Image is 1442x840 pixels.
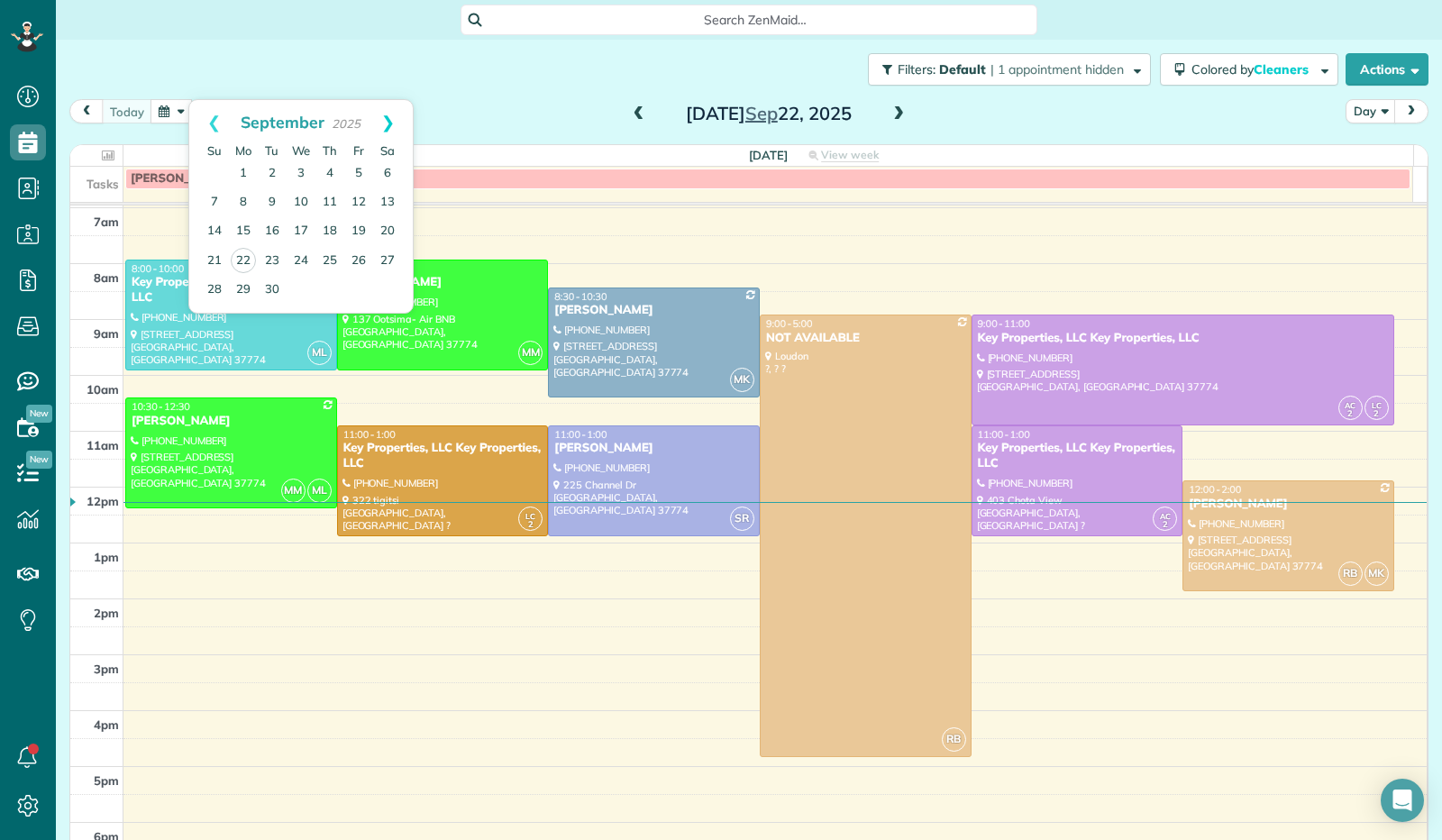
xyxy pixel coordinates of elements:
[1338,562,1363,586] span: RB
[332,116,360,131] span: 2025
[189,100,239,145] a: Prev
[307,479,332,503] span: ML
[1364,562,1389,586] span: MK
[258,160,287,188] a: 2
[287,188,315,217] a: 10
[315,160,344,188] a: 4
[1339,406,1362,423] small: 2
[1191,61,1315,78] span: Colored by
[87,438,119,452] span: 11am
[323,143,337,158] span: Thursday
[94,326,119,341] span: 9am
[730,368,754,392] span: MK
[315,217,344,246] a: 18
[1346,53,1428,86] button: Actions
[26,405,52,423] span: New
[94,606,119,620] span: 2pm
[87,494,119,508] span: 12pm
[229,188,258,217] a: 8
[519,516,542,534] small: 2
[1372,400,1382,410] span: LC
[94,717,119,732] span: 4pm
[749,148,788,162] span: [DATE]
[1345,400,1355,410] span: AC
[229,217,258,246] a: 15
[307,341,332,365] span: ML
[766,317,813,330] span: 9:00 - 5:00
[373,217,402,246] a: 20
[315,188,344,217] a: 11
[1189,483,1241,496] span: 12:00 - 2:00
[821,148,879,162] span: View week
[898,61,935,78] span: Filters:
[859,53,1151,86] a: Filters: Default | 1 appointment hidden
[343,428,396,441] span: 11:00 - 1:00
[26,451,52,469] span: New
[765,331,966,346] div: NOT AVAILABLE
[131,414,332,429] div: [PERSON_NAME]
[373,188,402,217] a: 13
[200,276,229,305] a: 28
[977,441,1178,471] div: Key Properties, LLC Key Properties, LLC
[554,428,607,441] span: 11:00 - 1:00
[342,275,543,290] div: [PERSON_NAME]
[132,400,190,413] span: 10:30 - 12:30
[292,143,310,158] span: Wednesday
[207,143,222,158] span: Sunday
[102,99,152,123] button: today
[342,441,543,471] div: Key Properties, LLC Key Properties, LLC
[1254,61,1311,78] span: Cleaners
[344,247,373,276] a: 26
[231,248,256,273] a: 22
[241,112,324,132] span: September
[94,662,119,676] span: 3pm
[265,143,278,158] span: Tuesday
[94,270,119,285] span: 8am
[553,441,754,456] div: [PERSON_NAME]
[200,247,229,276] a: 21
[344,160,373,188] a: 5
[287,160,315,188] a: 3
[745,102,778,124] span: Sep
[344,188,373,217] a: 12
[69,99,104,123] button: prev
[373,160,402,188] a: 6
[229,276,258,305] a: 29
[978,428,1030,441] span: 11:00 - 1:00
[258,188,287,217] a: 9
[229,160,258,188] a: 1
[554,290,607,303] span: 8:30 - 10:30
[730,507,754,531] span: SR
[939,61,987,78] span: Default
[344,217,373,246] a: 19
[353,143,364,158] span: Friday
[656,104,881,123] h2: [DATE] 22, 2025
[200,217,229,246] a: 14
[131,275,332,306] div: Key Properties, LLC Key Properties, LLC
[258,247,287,276] a: 23
[281,479,306,503] span: MM
[200,188,229,217] a: 7
[235,143,251,158] span: Monday
[373,247,402,276] a: 27
[132,262,184,275] span: 8:00 - 10:00
[1365,406,1388,423] small: 2
[287,247,315,276] a: 24
[94,773,119,788] span: 5pm
[1160,511,1171,521] span: AC
[1394,99,1428,123] button: next
[518,341,543,365] span: MM
[94,550,119,564] span: 1pm
[315,247,344,276] a: 25
[525,511,535,521] span: LC
[131,171,355,186] span: [PERSON_NAME] has [PERSON_NAME]
[553,303,754,318] div: [PERSON_NAME]
[990,61,1124,78] span: | 1 appointment hidden
[1346,99,1396,123] button: Day
[1154,516,1176,534] small: 2
[287,217,315,246] a: 17
[363,100,413,145] a: Next
[942,727,966,752] span: RB
[977,331,1389,346] div: Key Properties, LLC Key Properties, LLC
[978,317,1030,330] span: 9:00 - 11:00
